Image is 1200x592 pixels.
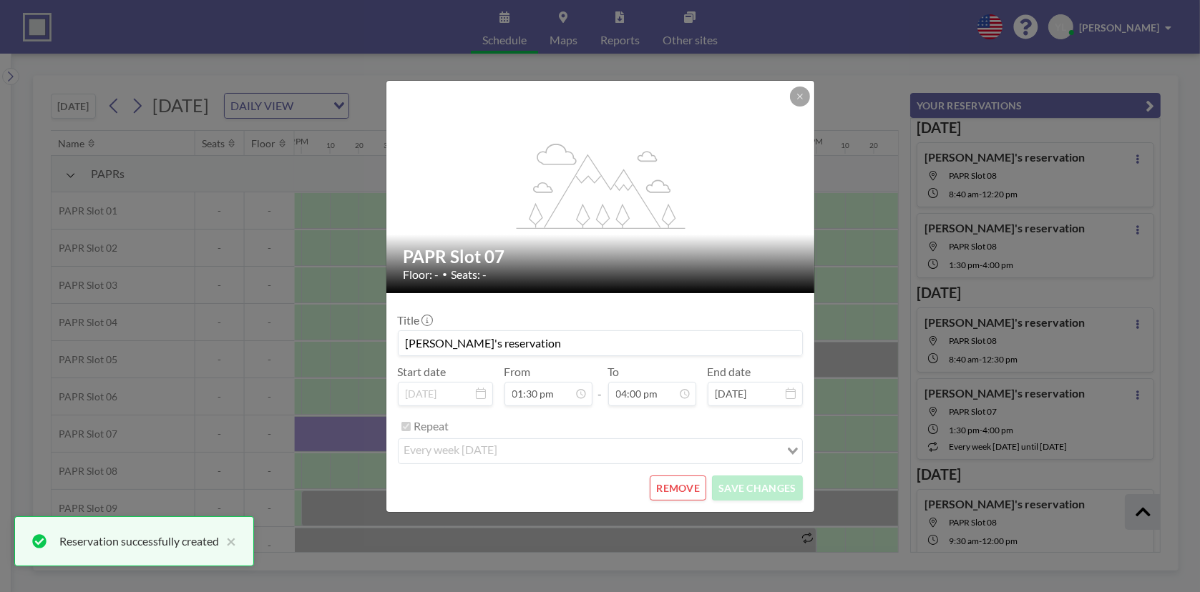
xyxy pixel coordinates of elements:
[404,246,799,267] h2: PAPR Slot 07
[399,331,802,355] input: (No title)
[452,267,487,282] span: Seats: -
[650,475,706,500] button: REMOVE
[608,365,620,379] label: To
[443,269,448,280] span: •
[398,313,431,327] label: Title
[59,533,219,550] div: Reservation successfully created
[712,475,802,500] button: SAVE CHANGES
[404,267,439,282] span: Floor: -
[516,142,685,228] g: flex-grow: 1.2;
[504,365,531,379] label: From
[401,442,501,460] span: every week [DATE]
[414,419,449,433] label: Repeat
[708,365,751,379] label: End date
[399,439,802,463] div: Search for option
[398,365,447,379] label: Start date
[219,533,236,550] button: close
[502,442,779,460] input: Search for option
[598,370,603,401] span: -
